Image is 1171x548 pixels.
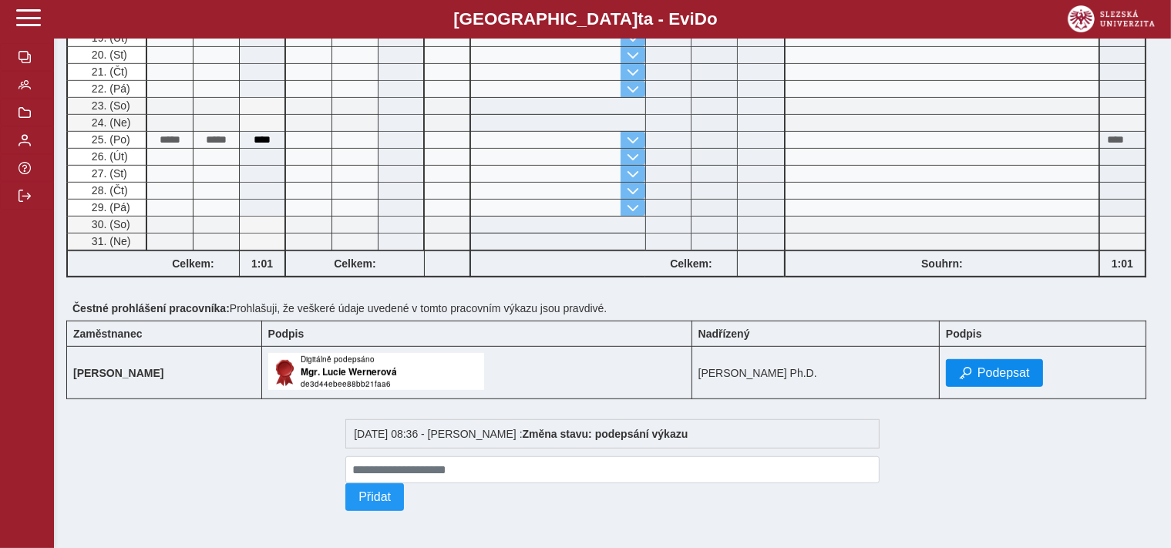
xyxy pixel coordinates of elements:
img: logo_web_su.png [1068,5,1155,32]
button: Podepsat [946,359,1043,387]
span: 30. (So) [89,218,130,230]
span: t [638,9,643,29]
b: Podpis [946,328,982,340]
span: o [707,9,718,29]
b: [GEOGRAPHIC_DATA] a - Evi [46,9,1125,29]
b: Souhrn: [921,257,963,270]
span: Podepsat [978,366,1030,380]
span: 22. (Pá) [89,82,130,95]
span: 19. (Út) [89,32,128,44]
b: [PERSON_NAME] [73,367,163,379]
span: D [695,9,707,29]
b: Celkem: [147,257,239,270]
span: Přidat [358,490,391,504]
b: Celkem: [286,257,424,270]
b: Čestné prohlášení pracovníka: [72,302,230,314]
span: 26. (Út) [89,150,128,163]
span: 28. (Čt) [89,184,128,197]
b: Zaměstnanec [73,328,142,340]
b: 1:01 [240,257,284,270]
button: Přidat [345,483,404,511]
span: 20. (St) [89,49,127,61]
span: 21. (Čt) [89,66,128,78]
img: Digitálně podepsáno uživatelem [268,353,484,390]
div: [DATE] 08:36 - [PERSON_NAME] : [345,419,880,449]
b: Nadřízený [698,328,750,340]
span: 31. (Ne) [89,235,131,247]
span: 25. (Po) [89,133,130,146]
b: Celkem: [645,257,737,270]
span: 29. (Pá) [89,201,130,213]
b: Podpis [268,328,305,340]
b: 1:01 [1100,257,1145,270]
span: 24. (Ne) [89,116,131,129]
div: Prohlašuji, že veškeré údaje uvedené v tomto pracovním výkazu jsou pravdivé. [66,296,1159,321]
td: [PERSON_NAME] Ph.D. [691,347,939,399]
span: 27. (St) [89,167,127,180]
span: 23. (So) [89,99,130,112]
b: Změna stavu: podepsání výkazu [523,428,688,440]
